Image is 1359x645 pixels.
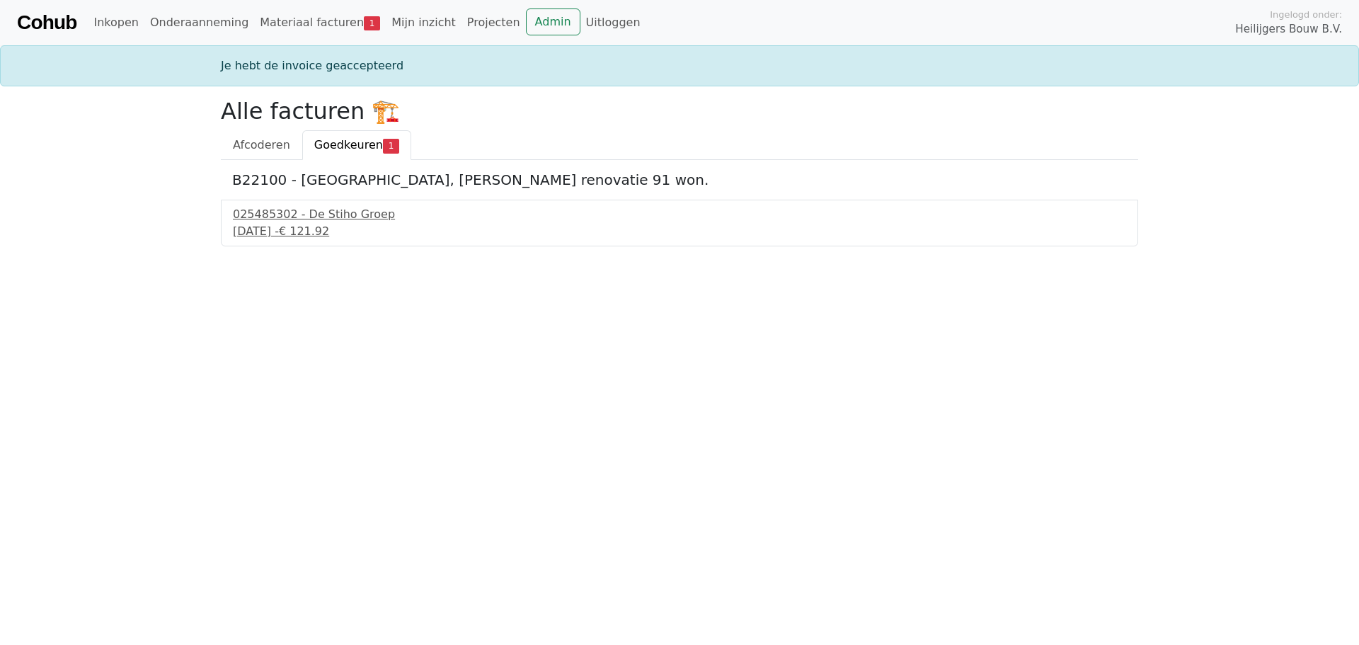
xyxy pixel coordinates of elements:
[302,130,411,160] a: Goedkeuren1
[233,206,1126,240] a: 025485302 - De Stiho Groep[DATE] -€ 121.92
[17,6,76,40] a: Cohub
[279,224,329,238] span: € 121.92
[232,171,1127,188] h5: B22100 - [GEOGRAPHIC_DATA], [PERSON_NAME] renovatie 91 won.
[1270,8,1342,21] span: Ingelogd onder:
[254,8,386,37] a: Materiaal facturen1
[233,206,1126,223] div: 025485302 - De Stiho Groep
[314,138,383,152] span: Goedkeuren
[212,57,1147,74] div: Je hebt de invoice geaccepteerd
[221,98,1138,125] h2: Alle facturen 🏗️
[233,223,1126,240] div: [DATE] -
[221,130,302,160] a: Afcoderen
[88,8,144,37] a: Inkopen
[526,8,580,35] a: Admin
[461,8,526,37] a: Projecten
[364,16,380,30] span: 1
[233,138,290,152] span: Afcoderen
[580,8,646,37] a: Uitloggen
[386,8,461,37] a: Mijn inzicht
[144,8,254,37] a: Onderaanneming
[383,139,399,153] span: 1
[1235,21,1342,38] span: Heilijgers Bouw B.V.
